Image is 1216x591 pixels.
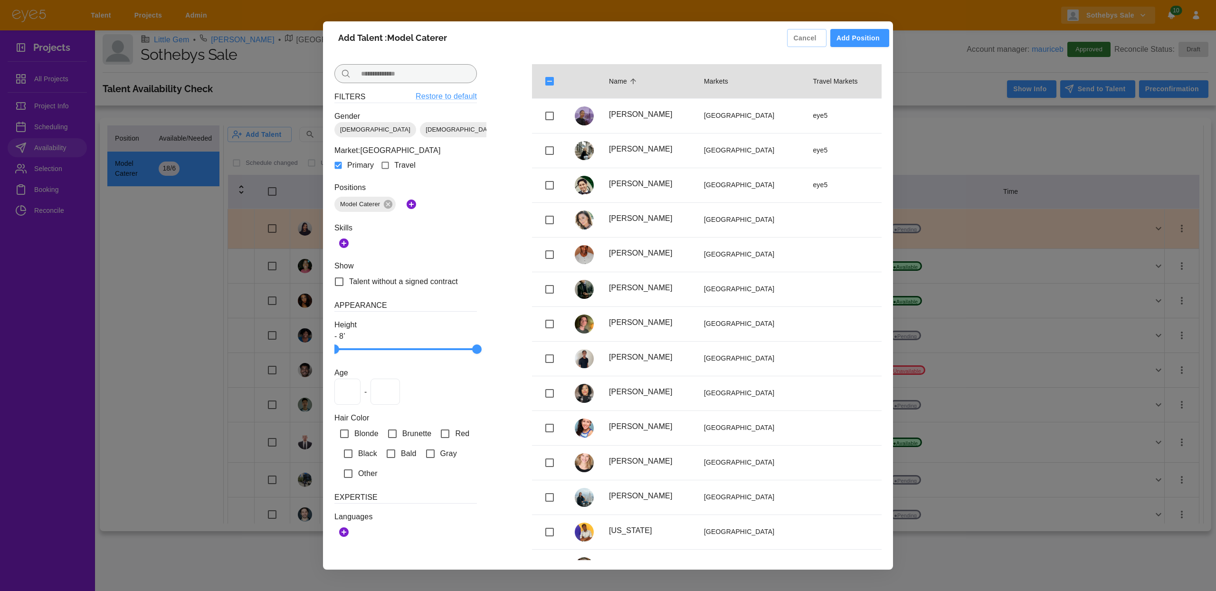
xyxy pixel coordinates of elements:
[364,386,367,398] span: -
[696,549,805,584] td: [GEOGRAPHIC_DATA]
[358,468,378,479] span: Other
[575,315,594,334] img: Avery Davenport
[805,98,882,133] td: eye5
[394,160,416,171] span: Travel
[609,282,689,294] p: [PERSON_NAME]
[575,106,594,125] img: Naima Marie Bryant
[696,237,805,272] td: [GEOGRAPHIC_DATA]
[334,331,477,342] p: - 8’
[609,143,689,155] p: [PERSON_NAME]
[575,280,594,299] img: Denis Pon
[696,480,805,515] td: [GEOGRAPHIC_DATA]
[334,111,477,122] p: Gender
[609,109,689,120] p: [PERSON_NAME]
[334,234,353,253] button: Add Skills
[696,98,805,133] td: [GEOGRAPHIC_DATA]
[609,525,689,536] p: [US_STATE]
[575,210,594,229] img: Michelle Bochynski
[334,367,477,379] p: Age
[334,200,386,209] span: Model Caterer
[420,125,502,134] span: [DEMOGRAPHIC_DATA]
[402,428,432,439] span: Brunette
[696,341,805,376] td: [GEOGRAPHIC_DATA]
[327,25,458,51] h2: Add Talent : Model Caterer
[609,317,689,328] p: [PERSON_NAME]
[696,376,805,410] td: [GEOGRAPHIC_DATA]
[609,76,639,87] span: Name
[334,182,477,193] p: Positions
[575,488,594,507] img: Julieta Brigato
[575,419,594,438] img: Taci Malvo
[609,386,689,398] p: [PERSON_NAME]
[349,276,458,287] span: Talent without a signed contract
[575,557,594,576] img: Will Olivera
[575,349,594,368] img: Dalen Davis
[334,91,366,103] h6: Filters
[575,523,594,542] img: Tennessee
[609,456,689,467] p: [PERSON_NAME]
[609,178,689,190] p: [PERSON_NAME]
[696,515,805,549] td: [GEOGRAPHIC_DATA]
[575,176,594,195] img: Xavier Pena
[696,168,805,202] td: [GEOGRAPHIC_DATA]
[609,490,689,502] p: [PERSON_NAME]
[696,272,805,306] td: [GEOGRAPHIC_DATA]
[334,523,353,542] button: Add Languages
[334,299,477,312] h6: Appearance
[334,145,477,156] p: Market: [GEOGRAPHIC_DATA]
[609,213,689,224] p: [PERSON_NAME]
[354,428,379,439] span: Blonde
[696,445,805,480] td: [GEOGRAPHIC_DATA]
[805,168,882,202] td: eye5
[455,428,469,439] span: Red
[696,133,805,168] td: [GEOGRAPHIC_DATA]
[609,421,689,432] p: [PERSON_NAME]
[805,64,882,99] th: Travel Markets
[609,560,689,571] p: [PERSON_NAME]
[416,91,477,103] a: Restore to default
[440,448,457,459] span: Gray
[334,511,477,523] p: Languages
[334,412,477,424] p: Hair Color
[575,141,594,160] img: natalie Bestland
[334,122,416,137] div: [DEMOGRAPHIC_DATA]
[575,245,594,264] img: Garrett Turner
[334,319,477,331] p: Height
[334,491,477,504] h6: Expertise
[696,64,805,99] th: Markets
[787,29,826,48] button: Cancel
[334,125,416,134] span: [DEMOGRAPHIC_DATA]
[402,193,421,215] button: Add Positions
[420,122,502,137] div: [DEMOGRAPHIC_DATA]
[696,202,805,237] td: [GEOGRAPHIC_DATA]
[696,306,805,341] td: [GEOGRAPHIC_DATA]
[609,248,689,259] p: [PERSON_NAME]
[334,197,396,212] div: Model Caterer
[334,222,477,234] p: Skills
[401,448,417,459] span: Bald
[805,133,882,168] td: eye5
[334,260,477,272] p: Show
[347,160,374,171] span: Primary
[830,29,889,48] button: Add Position
[696,410,805,445] td: [GEOGRAPHIC_DATA]
[575,384,594,403] img: Ravoshia Whaley
[575,453,594,472] img: Christina Pawl
[358,448,377,459] span: Black
[609,352,689,363] p: [PERSON_NAME]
